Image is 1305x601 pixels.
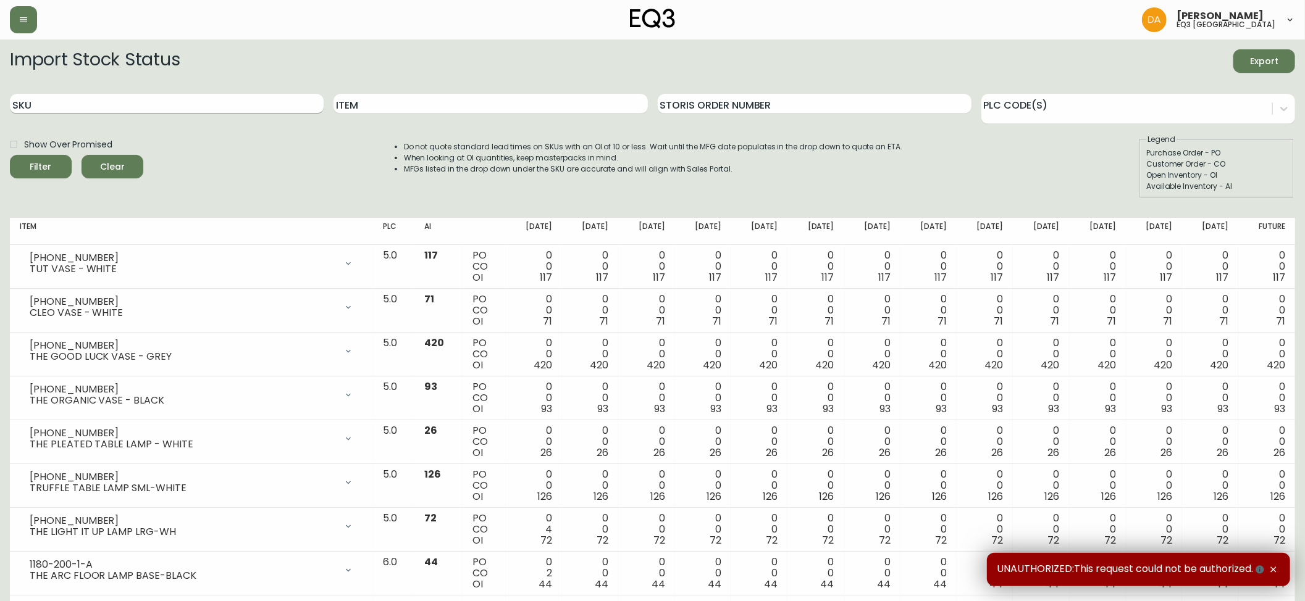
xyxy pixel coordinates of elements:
[900,218,957,245] th: [DATE]
[1080,294,1116,327] div: 0 0
[872,358,891,372] span: 420
[797,338,834,371] div: 0 0
[653,533,665,547] span: 72
[928,358,947,372] span: 420
[10,218,373,245] th: Item
[1049,402,1060,416] span: 93
[910,294,947,327] div: 0 0
[1217,270,1229,284] span: 117
[797,513,834,546] div: 0 0
[685,557,721,590] div: 0 0
[741,294,778,327] div: 0 0
[20,513,363,540] div: [PHONE_NUMBER]THE LIGHT IT UP LAMP LRG-WH
[1080,425,1116,458] div: 0 0
[1220,314,1229,328] span: 71
[373,552,414,595] td: 6.0
[414,218,463,245] th: AI
[1136,513,1172,546] div: 0 0
[572,294,608,327] div: 0 0
[516,338,552,371] div: 0 0
[935,446,947,460] span: 26
[967,557,1003,590] div: 0 0
[373,218,414,245] th: PLC
[541,402,552,416] span: 93
[1146,134,1177,145] legend: Legend
[710,533,721,547] span: 72
[30,471,336,483] div: [PHONE_NUMBER]
[628,513,665,546] div: 0 0
[472,425,496,458] div: PO CO
[685,294,721,327] div: 0 0
[373,420,414,464] td: 5.0
[472,557,496,590] div: PO CO
[424,511,437,525] span: 72
[1047,270,1060,284] span: 117
[685,469,721,502] div: 0 0
[685,513,721,546] div: 0 0
[1248,294,1285,327] div: 0 0
[1023,425,1059,458] div: 0 0
[797,469,834,502] div: 0 0
[709,270,721,284] span: 117
[472,489,483,504] span: OI
[765,270,778,284] span: 117
[516,294,552,327] div: 0 0
[967,294,1003,327] div: 0 0
[30,307,336,318] div: CLEO VASE - WHITE
[653,446,665,460] span: 26
[424,336,444,350] span: 420
[1248,381,1285,415] div: 0 0
[741,381,778,415] div: 0 0
[628,381,665,415] div: 0 0
[1274,533,1285,547] span: 72
[472,513,496,546] div: PO CO
[741,557,778,590] div: 0 0
[1192,381,1228,415] div: 0 0
[30,526,336,537] div: THE LIGHT IT UP LAMP LRG-WH
[1107,314,1116,328] span: 71
[797,557,834,590] div: 0 0
[910,381,947,415] div: 0 0
[797,381,834,415] div: 0 0
[991,446,1003,460] span: 26
[516,425,552,458] div: 0 0
[1177,11,1264,21] span: [PERSON_NAME]
[630,9,676,28] img: logo
[597,402,608,416] span: 93
[1045,489,1060,504] span: 126
[844,218,900,245] th: [DATE]
[618,218,674,245] th: [DATE]
[1276,314,1285,328] span: 71
[766,446,778,460] span: 26
[825,314,834,328] span: 71
[1192,469,1228,502] div: 0 0
[685,425,721,458] div: 0 0
[599,314,608,328] span: 71
[854,425,891,458] div: 0 0
[1023,294,1059,327] div: 0 0
[1214,489,1229,504] span: 126
[932,489,947,504] span: 126
[572,381,608,415] div: 0 0
[992,402,1003,416] span: 93
[685,338,721,371] div: 0 0
[30,570,336,581] div: THE ARC FLOOR LAMP BASE-BLACK
[590,358,609,372] span: 420
[1192,425,1228,458] div: 0 0
[854,513,891,546] div: 0 0
[562,218,618,245] th: [DATE]
[766,533,778,547] span: 72
[1126,218,1182,245] th: [DATE]
[1270,489,1285,504] span: 126
[1097,358,1116,372] span: 420
[534,358,552,372] span: 420
[1160,270,1172,284] span: 117
[30,296,336,307] div: [PHONE_NUMBER]
[910,338,947,371] div: 0 0
[988,489,1003,504] span: 126
[1070,218,1126,245] th: [DATE]
[572,469,608,502] div: 0 0
[572,425,608,458] div: 0 0
[1267,358,1285,372] span: 420
[654,402,665,416] span: 93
